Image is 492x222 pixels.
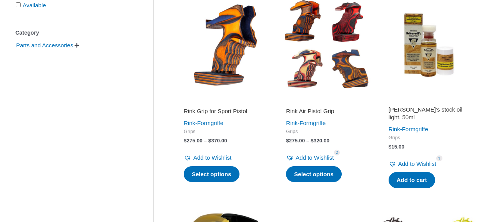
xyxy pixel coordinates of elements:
[389,97,469,106] iframe: Customer reviews powered by Trustpilot
[16,2,21,7] input: Available
[184,129,264,135] span: Grips
[286,107,367,115] h2: Rink Air Pistol Grip
[398,160,436,167] span: Add to Wishlist
[208,138,211,144] span: $
[389,106,469,121] h2: [PERSON_NAME]’s stock oil light, 50ml
[184,107,264,118] a: Rink Grip for Sport Pistol
[286,107,367,118] a: Rink Air Pistol Grip
[75,43,79,48] span: 
[184,97,264,106] iframe: Customer reviews powered by Trustpilot
[306,138,309,144] span: –
[286,138,289,144] span: $
[296,154,334,161] span: Add to Wishlist
[389,135,469,141] span: Grips
[389,144,392,150] span: $
[389,144,404,150] bdi: 15.00
[286,152,334,163] a: Add to Wishlist
[389,172,435,188] a: Add to cart: “Scherell's stock oil light, 50ml”
[286,120,326,126] a: Rink-Formgriffe
[286,129,367,135] span: Grips
[311,138,329,144] bdi: 320.00
[389,159,436,169] a: Add to Wishlist
[436,155,442,161] span: 1
[204,138,207,144] span: –
[184,152,231,163] a: Add to Wishlist
[389,126,428,132] a: Rink-Formgriffe
[311,138,314,144] span: $
[286,97,367,106] iframe: Customer reviews powered by Trustpilot
[23,2,46,8] a: Available
[389,106,469,124] a: [PERSON_NAME]’s stock oil light, 50ml
[184,166,239,182] a: Select options for “Rink Grip for Sport Pistol”
[286,138,305,144] bdi: 275.00
[334,150,340,155] span: 2
[184,107,264,115] h2: Rink Grip for Sport Pistol
[184,138,203,144] bdi: 275.00
[208,138,227,144] bdi: 370.00
[15,39,74,52] span: Parts and Accessories
[193,154,231,161] span: Add to Wishlist
[15,27,130,38] div: Category
[184,138,187,144] span: $
[184,120,223,126] a: Rink-Formgriffe
[15,42,74,48] a: Parts and Accessories
[286,166,342,182] a: Select options for “Rink Air Pistol Grip”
